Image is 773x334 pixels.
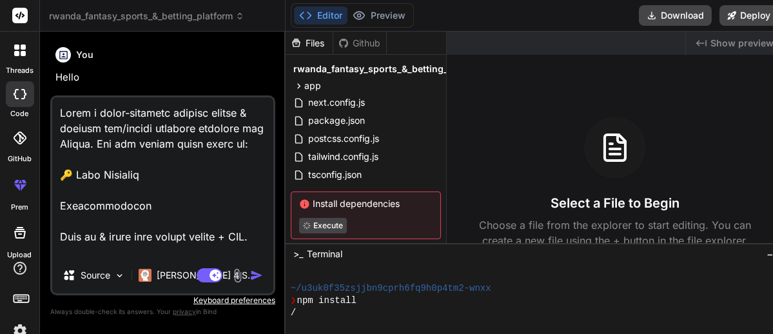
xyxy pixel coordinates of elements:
[307,167,363,182] span: tsconfig.json
[52,97,273,257] textarea: Lorem i dolor-sitametc adipisc elitse & doeiusm tem/incidi utlabore etdolore mag Aliqua. Eni adm ...
[333,37,386,50] div: Github
[307,95,366,110] span: next.config.js
[293,248,303,260] span: >_
[307,248,342,260] span: Terminal
[8,250,32,260] label: Upload
[347,6,411,25] button: Preview
[551,194,680,212] h3: Select a File to Begin
[286,37,333,50] div: Files
[639,5,712,26] button: Download
[307,149,380,164] span: tailwind.config.js
[81,269,110,282] p: Source
[173,308,196,315] span: privacy
[299,218,347,233] button: Execute
[11,202,28,213] label: prem
[250,269,263,282] img: icon
[307,131,380,146] span: postcss.config.js
[230,268,245,283] img: attachment
[291,282,491,295] span: ~/u3uk0f35zsjjbn9cprh6fq9h0p4tm2-wnxx
[11,108,29,119] label: code
[157,269,253,282] p: [PERSON_NAME] 4 S..
[50,295,275,306] p: Keyboard preferences
[307,113,366,128] span: package.json
[291,307,296,319] span: /
[139,269,152,282] img: Claude 4 Sonnet
[297,295,357,307] span: npm install
[49,10,244,23] span: rwanda_fantasy_sports_&_betting_platform
[55,70,273,85] p: Hello
[76,48,93,61] h6: You
[471,217,759,248] p: Choose a file from the explorer to start editing. You can create a new file using the + button in...
[293,63,486,75] span: rwanda_fantasy_sports_&_betting_platform
[294,6,347,25] button: Editor
[8,153,32,164] label: GitHub
[6,65,34,76] label: threads
[304,79,321,92] span: app
[50,306,275,318] p: Always double-check its answers. Your in Bind
[299,197,433,210] span: Install dependencies
[114,270,125,281] img: Pick Models
[291,295,297,307] span: ❯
